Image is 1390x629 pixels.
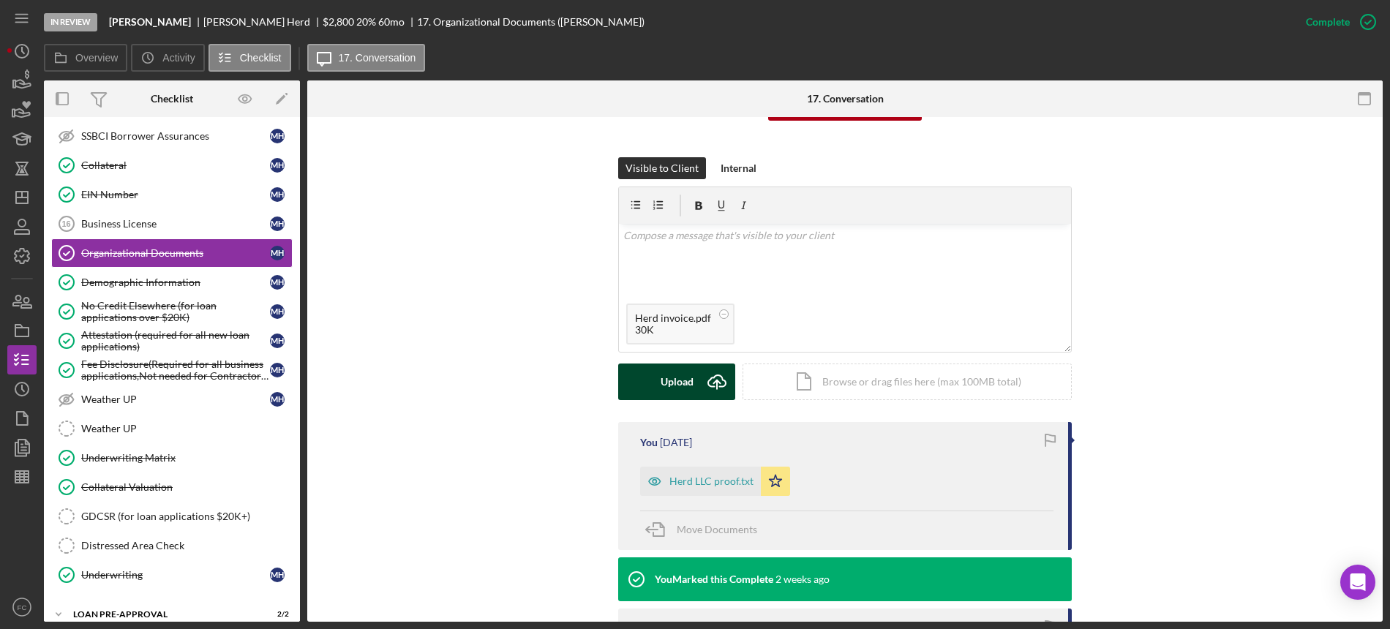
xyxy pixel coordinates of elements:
text: FC [18,603,27,611]
div: M H [270,158,285,173]
div: Checklist [151,93,193,105]
div: $2,800 [323,16,354,28]
div: Underwriting Matrix [81,452,292,464]
time: 2025-09-09 15:14 [775,573,830,585]
div: M H [270,216,285,231]
div: EIN Number [81,189,270,200]
a: CollateralMH [51,151,293,180]
div: Distressed Area Check [81,540,292,551]
button: FC [7,592,37,622]
div: No Credit Elsewhere (for loan applications over $20K) [81,300,270,323]
div: Demographic Information [81,276,270,288]
div: Underwriting [81,569,270,581]
a: Fee Disclosure(Required for all business applications,Not needed for Contractor loans)MH [51,355,293,385]
div: You Marked this Complete [655,573,773,585]
a: GDCSR (for loan applications $20K+) [51,502,293,531]
a: UnderwritingMH [51,560,293,590]
label: Activity [162,52,195,64]
label: Checklist [240,52,282,64]
a: Attestation (required for all new loan applications)MH [51,326,293,355]
div: Herd invoice.pdf [635,312,711,324]
div: Collateral Valuation [81,481,292,493]
div: Upload [661,364,694,400]
a: Organizational DocumentsMH [51,238,293,268]
tspan: 16 [61,219,70,228]
button: Move Documents [640,511,772,548]
div: M H [270,363,285,377]
div: Open Intercom Messenger [1340,565,1375,600]
button: Upload [618,364,735,400]
a: Demographic InformationMH [51,268,293,297]
label: 17. Conversation [339,52,416,64]
div: 30K [635,324,711,336]
div: 60 mo [378,16,405,28]
div: [PERSON_NAME] Herd [203,16,323,28]
button: Checklist [209,44,291,72]
div: M H [270,187,285,202]
div: M H [270,304,285,319]
div: GDCSR (for loan applications $20K+) [81,511,292,522]
a: Weather UP [51,414,293,443]
div: M H [270,275,285,290]
button: Visible to Client [618,157,706,179]
a: EIN NumberMH [51,180,293,209]
div: Business License [81,218,270,230]
button: 17. Conversation [307,44,426,72]
div: Weather UP [81,393,270,405]
div: Weather UP [81,423,292,434]
a: Underwriting Matrix [51,443,293,472]
a: 16Business LicenseMH [51,209,293,238]
div: In Review [44,13,97,31]
a: No Credit Elsewhere (for loan applications over $20K)MH [51,297,293,326]
span: Move Documents [677,523,757,535]
a: SSBCI Borrower AssurancesMH [51,121,293,151]
div: Internal [721,157,756,179]
button: Overview [44,44,127,72]
div: SSBCI Borrower Assurances [81,130,270,142]
div: Fee Disclosure(Required for all business applications,Not needed for Contractor loans) [81,358,270,382]
div: Collateral [81,159,270,171]
div: Organizational Documents [81,247,270,259]
b: [PERSON_NAME] [109,16,191,28]
a: Collateral Valuation [51,472,293,502]
div: 2 / 2 [263,610,289,619]
a: Distressed Area Check [51,531,293,560]
div: M H [270,246,285,260]
div: Visible to Client [625,157,699,179]
button: Herd LLC proof.txt [640,467,790,496]
button: Internal [713,157,764,179]
div: 17. Conversation [807,93,884,105]
div: M H [270,568,285,582]
label: Overview [75,52,118,64]
div: Herd LLC proof.txt [669,475,754,487]
div: Attestation (required for all new loan applications) [81,329,270,353]
div: 17. Organizational Documents ([PERSON_NAME]) [417,16,645,28]
button: Complete [1291,7,1383,37]
div: M H [270,334,285,348]
div: M H [270,129,285,143]
time: 2025-09-18 15:15 [660,437,692,448]
div: M H [270,392,285,407]
button: Activity [131,44,204,72]
div: You [640,437,658,448]
a: Weather UPMH [51,385,293,414]
div: 20 % [356,16,376,28]
div: Complete [1306,7,1350,37]
div: LOAN PRE-APPROVAL [73,610,252,619]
